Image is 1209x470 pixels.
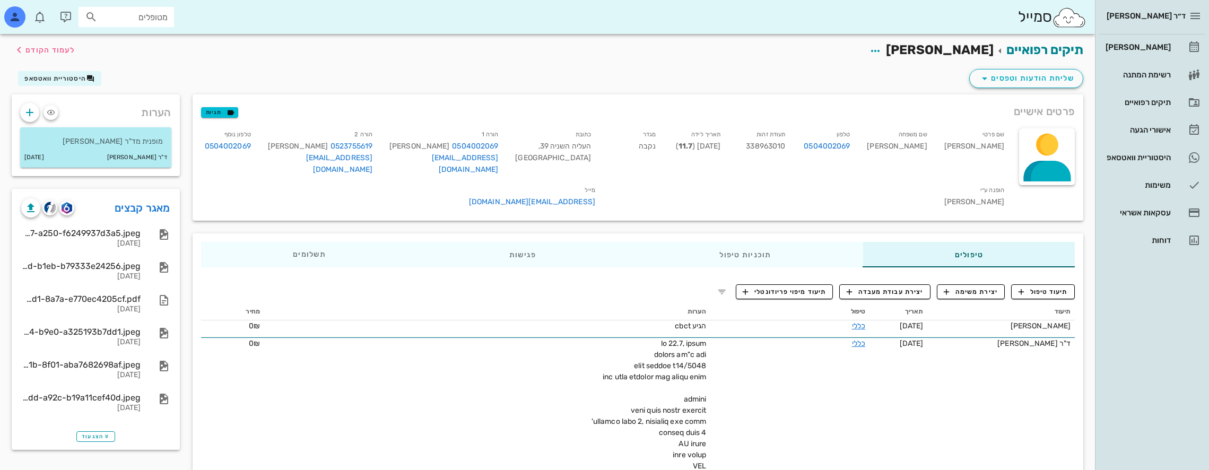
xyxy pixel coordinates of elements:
div: עסקאות אשראי [1103,208,1171,217]
div: פגישות [417,242,628,267]
button: תיעוד טיפול [1011,284,1075,299]
div: aad4fcb4-2aa1-445d-b1eb-b79333e24256.jpeg [21,261,141,271]
small: שם פרטי [982,131,1004,138]
small: שם משפחה [899,131,927,138]
small: מייל [585,187,595,194]
strong: 11.7 [679,142,692,151]
div: הערות [12,94,180,125]
img: SmileCloud logo [1052,7,1086,28]
div: [PERSON_NAME] [858,126,935,182]
button: שליחת הודעות וטפסים [969,69,1083,88]
div: תיקים רפואיים [1103,98,1171,107]
button: יצירת משימה [937,284,1005,299]
th: תיעוד [927,303,1075,320]
div: [PERSON_NAME] [604,182,1013,214]
small: תעודת זהות [756,131,785,138]
a: מאגר קבצים [115,199,170,216]
div: 83401e01-b22d-41dd-a92c-b19a11cef40d.jpeg [21,393,141,403]
div: da585eaa-c6ac-4b67-a250-f6249937d3a5.jpeg [21,228,141,238]
a: משימות [1099,172,1205,198]
th: תאריך [869,303,927,320]
span: 338963010 [746,142,785,151]
div: [DATE] [21,338,141,347]
span: [GEOGRAPHIC_DATA] [515,153,591,162]
div: תוכניות טיפול [628,242,863,267]
th: הערות [264,303,710,320]
span: לעמוד הקודם [25,46,75,55]
div: היסטוריית וואטסאפ [1103,153,1171,162]
div: [DATE] [21,272,141,281]
div: [PERSON_NAME] [268,141,372,152]
span: היסטוריית וואטסאפ [24,75,86,82]
span: תיעוד טיפול [1019,287,1068,297]
a: כללי [852,339,865,348]
a: 0523755619 [330,141,372,152]
small: [DATE] [24,152,44,163]
div: רשימת המתנה [1103,71,1171,79]
th: מחיר [201,303,264,320]
span: , [538,142,540,151]
div: [PERSON_NAME] [1103,43,1171,51]
div: 27e68eb3-790f-44d1-8a7a-e770ec4205cf.pdf [21,294,141,304]
span: הגיע cbct [675,321,706,330]
div: [DATE] [21,371,141,380]
span: יצירת משימה [944,287,998,297]
span: תג [31,8,38,15]
div: ד"ר [PERSON_NAME] [932,338,1071,349]
span: 0₪ [249,321,260,330]
button: cliniview logo [42,201,57,215]
div: 2d28798e-be77-41e4-b9e0-a325193b7dd1.jpeg [21,327,141,337]
a: [EMAIL_ADDRESS][DOMAIN_NAME] [432,153,499,174]
button: הצג עוד [76,431,115,442]
div: [PERSON_NAME] [932,320,1071,332]
span: שליחת הודעות וטפסים [978,72,1074,85]
div: [DATE] [21,404,141,413]
a: תיקים רפואיים [1006,42,1083,57]
div: טיפולים [863,242,1075,267]
button: היסטוריית וואטסאפ [18,71,101,86]
small: ד"ר [PERSON_NAME] [107,152,167,163]
button: לעמוד הקודם [13,40,75,59]
a: תיקים רפואיים [1099,90,1205,115]
a: כללי [852,321,865,330]
span: הצג עוד [82,433,110,440]
button: תגיות [201,107,238,118]
span: [PERSON_NAME] [886,42,994,57]
button: יצירת עבודת מעבדה [839,284,930,299]
small: כתובת [576,131,592,138]
span: 0₪ [249,339,260,348]
small: טלפון נוסף [224,131,251,138]
p: מופנית מד"ר [PERSON_NAME] [29,136,163,147]
div: דוחות [1103,236,1171,245]
a: רשימת המתנה [1099,62,1205,88]
button: romexis logo [59,201,74,215]
span: פרטים אישיים [1014,103,1075,120]
a: [EMAIL_ADDRESS][DOMAIN_NAME] [306,153,373,174]
button: תיעוד מיפוי פריודונטלי [736,284,833,299]
small: טלפון [837,131,850,138]
span: העליה השניה 39 [538,142,592,151]
a: דוחות [1099,228,1205,253]
a: 0504002069 [205,141,251,152]
a: היסטוריית וואטסאפ [1099,145,1205,170]
span: [DATE] [900,339,924,348]
div: [PERSON_NAME] [936,126,1013,182]
a: 0504002069 [452,141,498,152]
div: אישורי הגעה [1103,126,1171,134]
a: אישורי הגעה [1099,117,1205,143]
img: cliniview logo [44,202,56,214]
img: romexis logo [62,202,72,214]
span: תגיות [206,108,233,117]
div: נקבה [599,126,664,182]
a: [PERSON_NAME] [1099,34,1205,60]
small: הורה 1 [482,131,499,138]
span: [DATE] ( ) [676,142,720,151]
span: [DATE] [900,321,924,330]
div: [DATE] [21,305,141,314]
small: הופנה ע״י [980,187,1004,194]
div: משימות [1103,181,1171,189]
div: סמייל [1018,6,1086,29]
a: עסקאות אשראי [1099,200,1205,225]
small: הורה 2 [354,131,372,138]
a: 0504002069 [804,141,850,152]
